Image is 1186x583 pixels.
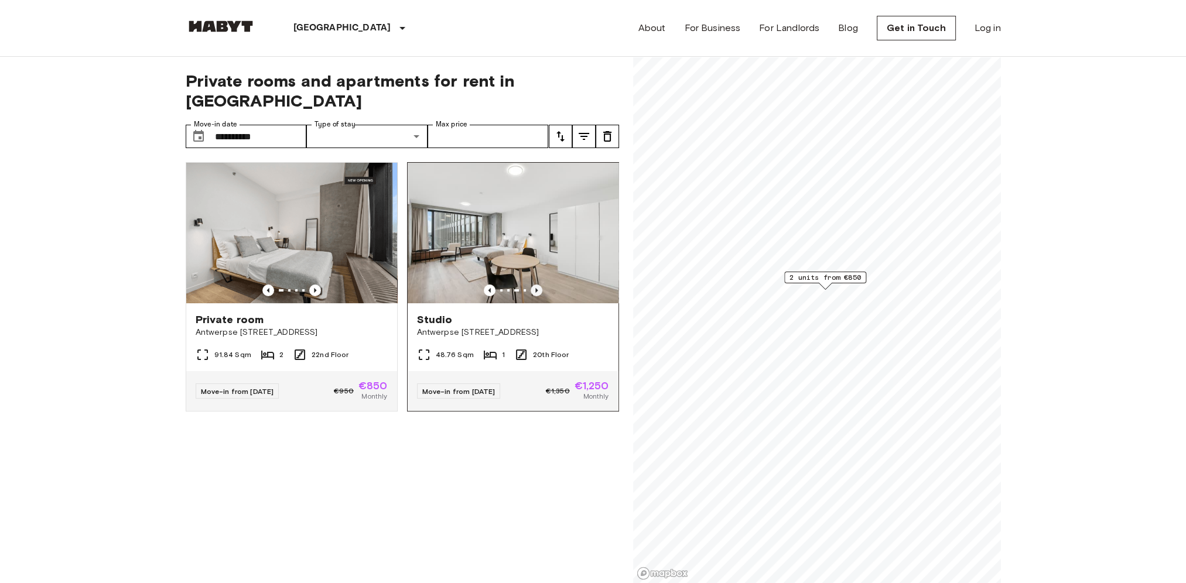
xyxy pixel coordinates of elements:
[546,386,570,396] span: €1,350
[502,349,505,360] span: 1
[531,284,542,296] button: Previous image
[572,125,596,148] button: tune
[407,162,619,411] a: Previous imagePrevious imageStudioAntwerpse [STREET_ADDRESS]48.76 Sqm120th FloorMove-in from [DAT...
[186,162,398,411] a: Marketing picture of unit BE-23-003-090-001Previous imagePrevious imagePrivate roomAntwerpse [STR...
[186,163,397,303] img: Marketing picture of unit BE-23-003-090-001
[309,284,321,296] button: Previous image
[533,349,569,360] span: 20th Floor
[637,567,688,580] a: Mapbox logo
[186,71,619,111] span: Private rooms and apartments for rent in [GEOGRAPHIC_DATA]
[358,380,388,391] span: €850
[361,391,387,402] span: Monthly
[638,21,666,35] a: About
[583,391,609,402] span: Monthly
[408,163,618,303] img: Marketing picture of unit BE-23-003-084-001
[575,380,609,391] span: €1,250
[436,119,467,129] label: Max price
[279,349,283,360] span: 2
[194,119,237,129] label: Move-in date
[877,16,956,40] a: Get in Touch
[417,313,453,327] span: Studio
[315,119,356,129] label: Type of stay
[334,386,354,396] span: €950
[549,125,572,148] button: tune
[784,272,866,290] div: Map marker
[436,349,474,360] span: 48.76 Sqm
[759,21,819,35] a: For Landlords
[201,387,274,396] span: Move-in from [DATE]
[975,21,1001,35] a: Log in
[196,327,388,338] span: Antwerpse [STREET_ADDRESS]
[196,313,264,327] span: Private room
[214,349,251,360] span: 91.84 Sqm
[293,21,391,35] p: [GEOGRAPHIC_DATA]
[417,327,609,338] span: Antwerpse [STREET_ADDRESS]
[789,272,861,283] span: 2 units from €850
[422,387,495,396] span: Move-in from [DATE]
[187,125,210,148] button: Choose date, selected date is 28 Sep 2025
[186,20,256,32] img: Habyt
[312,349,349,360] span: 22nd Floor
[684,21,740,35] a: For Business
[262,284,274,296] button: Previous image
[838,21,858,35] a: Blog
[484,284,495,296] button: Previous image
[596,125,619,148] button: tune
